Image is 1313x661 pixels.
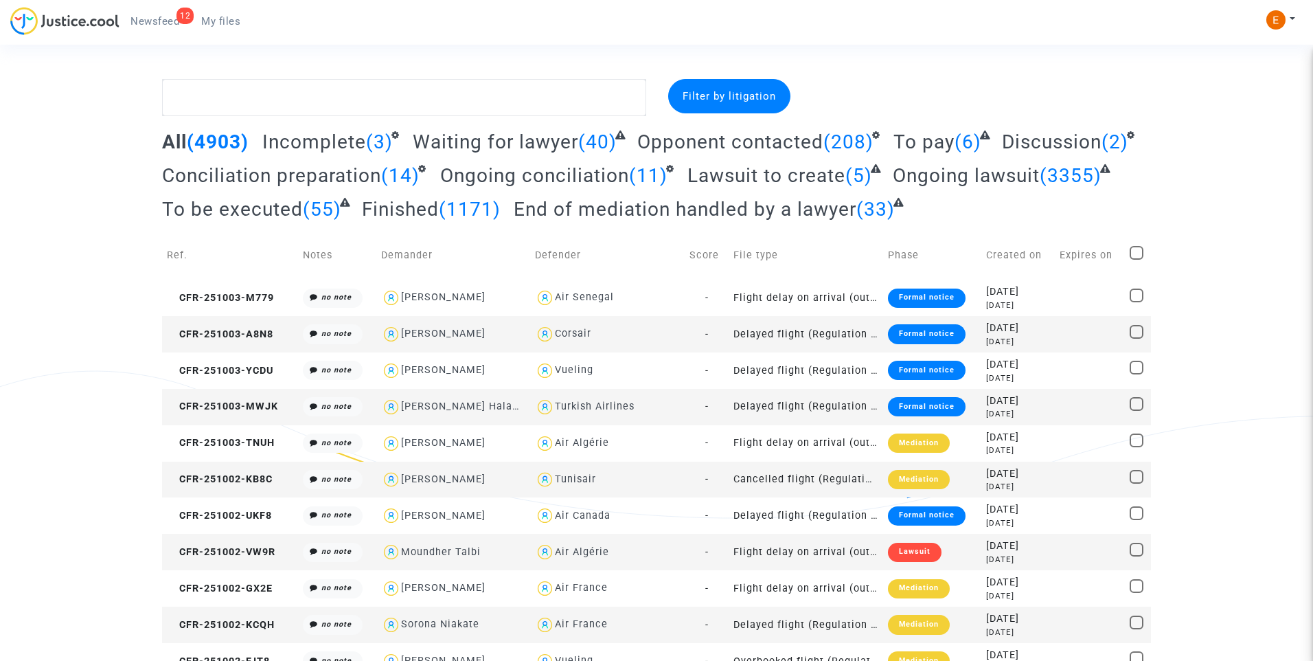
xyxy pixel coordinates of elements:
span: To be executed [162,198,303,221]
div: Mediation [888,615,950,634]
span: Ongoing conciliation [440,164,629,187]
div: [DATE] [986,408,1050,420]
i: no note [321,547,352,556]
div: [PERSON_NAME] [401,510,486,522]
span: - [705,583,709,594]
span: - [705,328,709,340]
span: CFR-251003-A8N8 [167,328,273,340]
td: Created on [981,231,1055,280]
td: File type [729,231,883,280]
span: CFR-251003-TNUH [167,437,275,449]
span: - [705,510,709,522]
div: [DATE] [986,357,1050,372]
div: Air France [555,618,608,630]
span: CFR-251002-KCQH [167,619,275,631]
img: icon-user.svg [535,397,555,417]
div: [DATE] [986,612,1050,627]
div: [DATE] [986,430,1050,445]
td: Delayed flight (Regulation EC 261/2004) [729,352,883,389]
span: CFR-251003-MWJK [167,401,278,412]
div: [DATE] [986,502,1050,517]
div: Sorona Niakate [401,618,479,630]
span: (5) [845,164,872,187]
span: - [705,292,709,304]
img: icon-user.svg [535,506,555,526]
div: Vueling [555,364,593,376]
img: icon-user.svg [535,615,555,635]
div: Air Algérie [555,546,609,558]
div: Formal notice [888,324,966,344]
span: Discussion [1002,131,1101,153]
div: Corsair [555,328,591,339]
div: 12 [176,8,194,24]
div: [PERSON_NAME] Halawa [401,401,527,412]
span: - [705,401,709,412]
div: [DATE] [986,627,1050,638]
div: [DATE] [986,539,1050,554]
span: (3355) [1040,164,1101,187]
div: [DATE] [986,300,1050,311]
div: Air France [555,582,608,594]
i: no note [321,402,352,411]
i: no note [321,475,352,484]
td: Flight delay on arrival (outside of EU - Montreal Convention) [729,534,883,570]
img: icon-user.svg [381,470,401,490]
img: ACg8ocIeiFvHKe4dA5oeRFd_CiCnuxWUEc1A2wYhRJE3TTWt=s96-c [1266,10,1286,30]
span: Conciliation preparation [162,164,381,187]
span: CFR-251002-VW9R [167,546,275,558]
img: jc-logo.svg [10,7,119,35]
img: icon-user.svg [535,579,555,598]
span: All [162,131,187,153]
span: (3) [366,131,393,153]
div: Turkish Airlines [555,401,635,412]
div: Formal notice [888,289,966,308]
img: icon-user.svg [535,324,555,344]
div: [DATE] [986,445,1050,456]
div: Formal notice [888,361,966,380]
span: (14) [381,164,420,187]
img: icon-user.svg [381,506,401,526]
span: Newsfeed [130,15,179,27]
div: [DATE] [986,372,1050,384]
span: - [705,546,709,558]
div: Moundher Talbi [401,546,481,558]
span: CFR-251002-UKF8 [167,510,272,522]
img: icon-user.svg [381,288,401,308]
td: Demander [376,231,531,280]
span: - [705,437,709,449]
span: Lawsuit to create [687,164,845,187]
img: icon-user.svg [381,324,401,344]
span: (33) [856,198,895,221]
span: (208) [823,131,874,153]
div: [PERSON_NAME] [401,473,486,485]
img: icon-user.svg [381,615,401,635]
td: Phase [883,231,981,280]
span: End of mediation handled by a lawyer [514,198,856,221]
div: [PERSON_NAME] [401,291,486,303]
i: no note [321,366,352,374]
div: [PERSON_NAME] [401,437,486,449]
td: Flight delay on arrival (outside of EU - Montreal Convention) [729,570,883,607]
span: (6) [955,131,981,153]
img: icon-user.svg [535,361,555,381]
div: [DATE] [986,590,1050,602]
div: Air Canada [555,510,610,522]
div: Tunisair [555,473,596,485]
span: (55) [303,198,341,221]
i: no note [321,583,352,592]
span: - [705,365,709,377]
div: [DATE] [986,394,1050,409]
img: icon-user.svg [381,579,401,598]
span: Finished [362,198,439,221]
div: [DATE] [986,554,1050,565]
i: no note [321,293,352,302]
span: (40) [578,131,617,153]
span: (11) [629,164,667,187]
div: Mediation [888,470,950,489]
td: Expires on [1055,231,1125,280]
span: CFR-251002-KB8C [167,473,273,485]
div: Air Algérie [555,437,609,449]
img: icon-user.svg [535,470,555,490]
td: Flight delay on arrival (outside of EU - Montreal Convention) [729,280,883,316]
i: no note [321,329,352,338]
